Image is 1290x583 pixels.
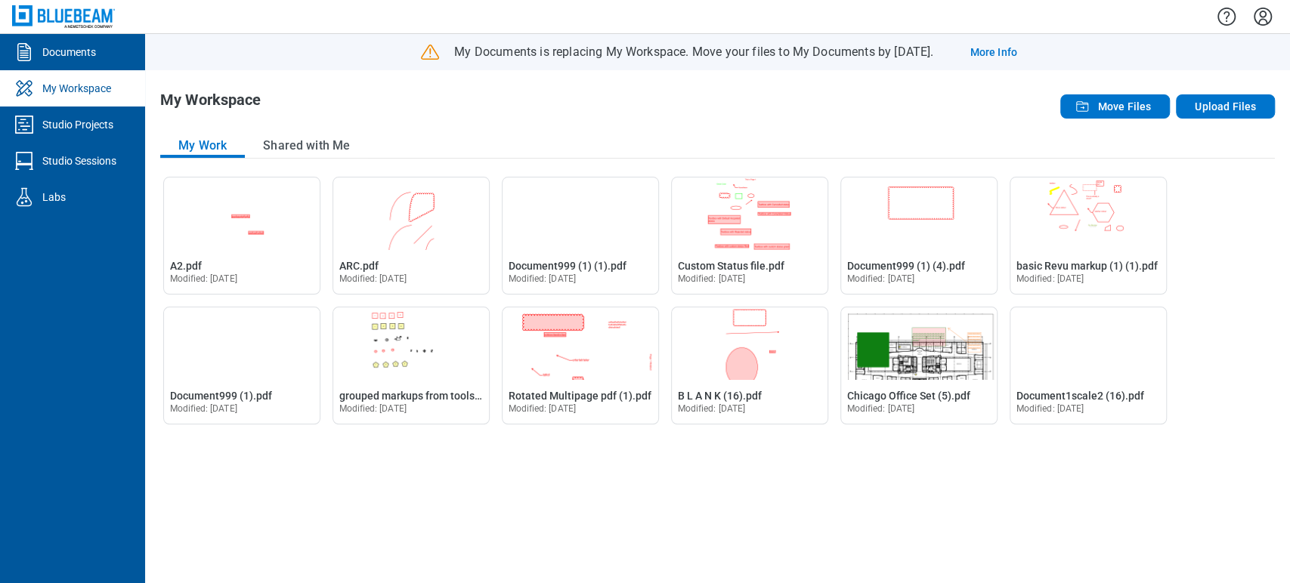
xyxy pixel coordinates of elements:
[840,307,998,424] div: Open Chicago Office Set (5).pdf in Editor
[678,260,784,272] span: Custom Status file.pdf
[503,307,658,380] img: Rotated Multipage pdf (1).pdf
[847,390,970,402] span: Chicago Office Set (5).pdf
[509,403,576,414] span: Modified: [DATE]
[502,307,659,424] div: Open Rotated Multipage pdf (1).pdf in Editor
[502,177,659,295] div: Open Document999 (1) (1).pdf in Editor
[170,403,237,414] span: Modified: [DATE]
[333,307,489,380] img: grouped markups from toolsets.pdf
[42,45,96,60] div: Documents
[42,190,66,205] div: Labs
[503,177,658,250] img: Document999 (1) (1).pdf
[509,390,651,402] span: Rotated Multipage pdf (1).pdf
[339,273,407,284] span: Modified: [DATE]
[12,5,115,27] img: Bluebeam, Inc.
[840,177,998,295] div: Open Document999 (1) (4).pdf in Editor
[847,403,914,414] span: Modified: [DATE]
[42,153,116,168] div: Studio Sessions
[339,390,509,402] span: grouped markups from toolsets.pdf
[12,149,36,173] svg: Studio Sessions
[12,40,36,64] svg: Documents
[672,307,828,380] img: B L A N K (16).pdf
[333,177,490,295] div: Open ARC.pdf in Editor
[970,45,1016,60] a: More Info
[245,134,368,158] button: Shared with Me
[339,403,407,414] span: Modified: [DATE]
[1097,99,1151,114] span: Move Files
[454,44,933,60] p: My Documents is replacing My Workspace. Move your files to My Documents by [DATE].
[509,260,626,272] span: Document999 (1) (1).pdf
[333,307,490,424] div: Open grouped markups from toolsets.pdf in Editor
[847,273,914,284] span: Modified: [DATE]
[170,260,202,272] span: A2.pdf
[672,177,828,250] img: Custom Status file.pdf
[160,91,261,116] h1: My Workspace
[847,260,965,272] span: Document999 (1) (4).pdf
[164,307,320,380] img: Document999 (1).pdf
[1010,177,1166,250] img: basic Revu markup (1) (1).pdf
[841,177,997,250] img: Document999 (1) (4).pdf
[333,177,489,250] img: ARC.pdf
[841,307,997,380] img: Chicago Office Set (5).pdf
[42,81,111,96] div: My Workspace
[509,273,576,284] span: Modified: [DATE]
[42,117,113,132] div: Studio Projects
[1010,307,1166,380] img: Document1scale2 (16).pdf
[678,273,745,284] span: Modified: [DATE]
[1010,307,1167,424] div: Open Document1scale2 (16).pdf in Editor
[671,177,828,295] div: Open Custom Status file.pdf in Editor
[1176,94,1275,119] button: Upload Files
[1016,390,1144,402] span: Document1scale2 (16).pdf
[12,185,36,209] svg: Labs
[1016,273,1084,284] span: Modified: [DATE]
[1251,4,1275,29] button: Settings
[1060,94,1170,119] button: Move Files
[164,177,320,250] img: A2.pdf
[170,390,272,402] span: Document999 (1).pdf
[163,307,320,424] div: Open Document999 (1).pdf in Editor
[1016,403,1084,414] span: Modified: [DATE]
[678,403,745,414] span: Modified: [DATE]
[1016,260,1158,272] span: basic Revu markup (1) (1).pdf
[678,390,762,402] span: B L A N K (16).pdf
[170,273,237,284] span: Modified: [DATE]
[12,113,36,137] svg: Studio Projects
[671,307,828,424] div: Open B L A N K (16).pdf in Editor
[160,134,245,158] button: My Work
[339,260,379,272] span: ARC.pdf
[1010,177,1167,295] div: Open basic Revu markup (1) (1).pdf in Editor
[12,76,36,100] svg: My Workspace
[163,177,320,295] div: Open A2.pdf in Editor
